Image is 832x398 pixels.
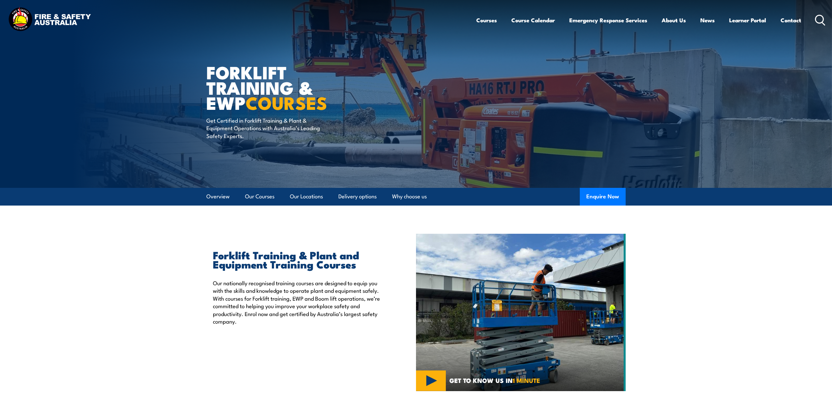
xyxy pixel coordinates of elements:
a: Why choose us [392,188,427,205]
a: Overview [206,188,230,205]
p: Our nationally recognised training courses are designed to equip you with the skills and knowledg... [213,279,386,325]
h1: Forklift Training & EWP [206,64,368,110]
a: Contact [781,11,801,29]
a: Course Calendar [511,11,555,29]
a: Our Courses [245,188,274,205]
a: Emergency Response Services [569,11,647,29]
strong: COURSES [246,89,327,116]
img: Verification of Competency (VOC) for Elevating Work Platform (EWP) Under 11m [416,234,626,391]
a: Delivery options [338,188,377,205]
h2: Forklift Training & Plant and Equipment Training Courses [213,250,386,269]
a: Courses [476,11,497,29]
a: About Us [662,11,686,29]
a: News [700,11,715,29]
a: Our Locations [290,188,323,205]
a: Learner Portal [729,11,766,29]
span: GET TO KNOW US IN [449,377,540,383]
button: Enquire Now [580,188,626,206]
p: Get Certified in Forklift Training & Plant & Equipment Operations with Australia’s Leading Safety... [206,116,326,139]
strong: 1 MINUTE [513,375,540,385]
